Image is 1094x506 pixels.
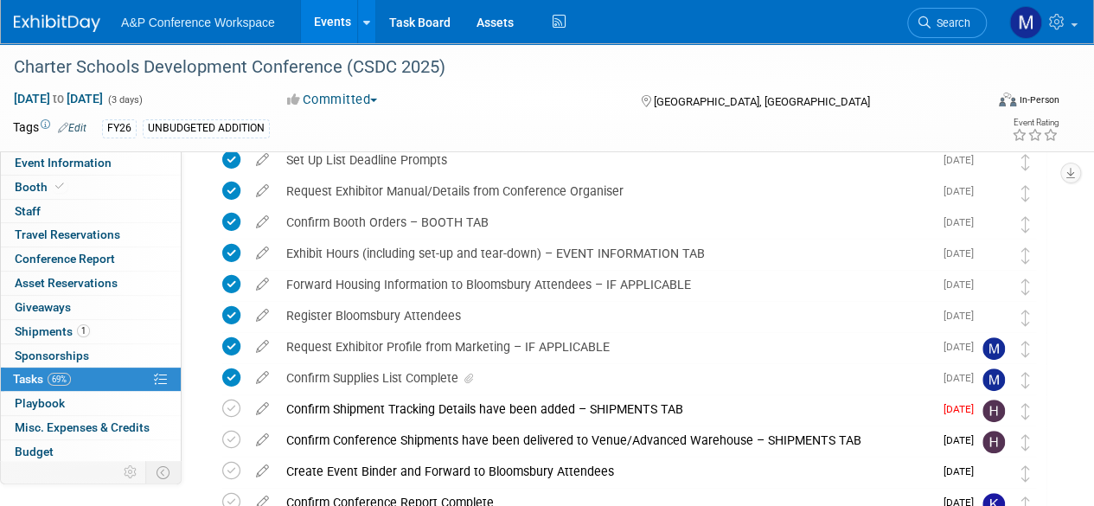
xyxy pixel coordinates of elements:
[278,176,933,206] div: Request Exhibitor Manual/Details from Conference Organiser
[15,227,120,241] span: Travel Reservations
[146,461,182,484] td: Toggle Event Tabs
[982,182,1005,204] img: Anne Weston
[247,464,278,479] a: edit
[15,276,118,290] span: Asset Reservations
[247,183,278,199] a: edit
[982,337,1005,360] img: Mark Strong
[247,152,278,168] a: edit
[15,349,89,362] span: Sponsorships
[247,215,278,230] a: edit
[944,154,982,166] span: [DATE]
[982,151,1005,173] img: Anne Weston
[931,16,970,29] span: Search
[278,270,933,299] div: Forward Housing Information to Bloomsbury Attendees – IF APPLICABLE
[13,372,71,386] span: Tasks
[1021,154,1030,170] i: Move task
[944,372,982,384] span: [DATE]
[1019,93,1059,106] div: In-Person
[982,275,1005,298] img: Anne Weston
[944,434,982,446] span: [DATE]
[1021,465,1030,482] i: Move task
[982,368,1005,391] img: Mark Strong
[8,52,970,83] div: Charter Schools Development Conference (CSDC 2025)
[15,420,150,434] span: Misc. Expenses & Credits
[1021,279,1030,295] i: Move task
[121,16,275,29] span: A&P Conference Workspace
[999,93,1016,106] img: Format-Inperson.png
[278,426,933,455] div: Confirm Conference Shipments have been delivered to Venue/Advanced Warehouse – SHIPMENTS TAB
[982,431,1005,453] img: Hannah Siegel
[15,445,54,458] span: Budget
[982,462,1005,484] img: Anne Weston
[1,176,181,199] a: Booth
[1012,118,1059,127] div: Event Rating
[982,213,1005,235] img: Anne Weston
[278,457,933,486] div: Create Event Binder and Forward to Bloomsbury Attendees
[944,310,982,322] span: [DATE]
[281,91,384,109] button: Committed
[15,204,41,218] span: Staff
[58,122,86,134] a: Edit
[15,156,112,170] span: Event Information
[278,145,933,175] div: Set Up List Deadline Prompts
[907,8,987,38] a: Search
[1021,310,1030,326] i: Move task
[247,339,278,355] a: edit
[1,392,181,415] a: Playbook
[247,246,278,261] a: edit
[278,239,933,268] div: Exhibit Hours (including set-up and tear-down) – EVENT INFORMATION TAB
[1021,247,1030,264] i: Move task
[116,461,146,484] td: Personalize Event Tab Strip
[247,277,278,292] a: edit
[982,306,1005,329] img: Anne Weston
[1021,185,1030,202] i: Move task
[1,368,181,391] a: Tasks69%
[247,308,278,323] a: edit
[143,119,270,138] div: UNBUDGETED ADDITION
[1009,6,1042,39] img: Mark Strong
[15,180,67,194] span: Booth
[944,465,982,477] span: [DATE]
[13,118,86,138] td: Tags
[1,416,181,439] a: Misc. Expenses & Credits
[944,185,982,197] span: [DATE]
[653,95,869,108] span: [GEOGRAPHIC_DATA], [GEOGRAPHIC_DATA]
[944,341,982,353] span: [DATE]
[1,200,181,223] a: Staff
[982,244,1005,266] img: Anne Weston
[944,403,982,415] span: [DATE]
[906,90,1059,116] div: Event Format
[1,223,181,247] a: Travel Reservations
[50,92,67,106] span: to
[1,151,181,175] a: Event Information
[944,279,982,291] span: [DATE]
[247,432,278,448] a: edit
[1,296,181,319] a: Giveaways
[1021,403,1030,420] i: Move task
[1021,341,1030,357] i: Move task
[278,332,933,362] div: Request Exhibitor Profile from Marketing – IF APPLICABLE
[1021,216,1030,233] i: Move task
[982,400,1005,422] img: Hannah Siegel
[15,396,65,410] span: Playbook
[15,252,115,266] span: Conference Report
[1,320,181,343] a: Shipments1
[106,94,143,106] span: (3 days)
[278,363,933,393] div: Confirm Supplies List Complete
[1,440,181,464] a: Budget
[1,272,181,295] a: Asset Reservations
[15,324,90,338] span: Shipments
[1,247,181,271] a: Conference Report
[102,119,137,138] div: FY26
[944,216,982,228] span: [DATE]
[14,15,100,32] img: ExhibitDay
[278,394,933,424] div: Confirm Shipment Tracking Details have been added – SHIPMENTS TAB
[48,373,71,386] span: 69%
[13,91,104,106] span: [DATE] [DATE]
[278,301,933,330] div: Register Bloomsbury Attendees
[77,324,90,337] span: 1
[247,370,278,386] a: edit
[55,182,64,191] i: Booth reservation complete
[1,344,181,368] a: Sponsorships
[1021,434,1030,451] i: Move task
